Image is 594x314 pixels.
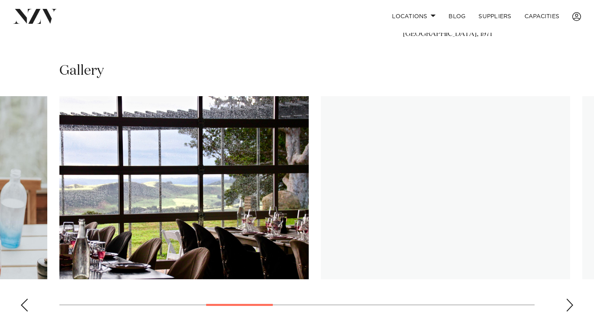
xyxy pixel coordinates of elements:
swiper-slide: 6 / 13 [321,96,570,279]
h2: Gallery [59,62,104,80]
a: Capacities [518,8,566,25]
a: Locations [385,8,442,25]
swiper-slide: 5 / 13 [59,96,309,279]
a: SUPPLIERS [472,8,518,25]
a: BLOG [442,8,472,25]
img: nzv-logo.png [13,9,57,23]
